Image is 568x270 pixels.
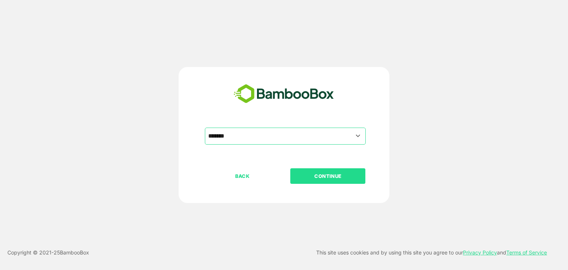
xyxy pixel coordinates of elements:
[353,131,363,141] button: Open
[205,168,280,184] button: BACK
[506,249,547,256] a: Terms of Service
[316,248,547,257] p: This site uses cookies and by using this site you agree to our and
[206,172,280,180] p: BACK
[291,172,365,180] p: CONTINUE
[290,168,365,184] button: CONTINUE
[7,248,89,257] p: Copyright © 2021- 25 BambooBox
[463,249,497,256] a: Privacy Policy
[230,82,338,106] img: bamboobox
